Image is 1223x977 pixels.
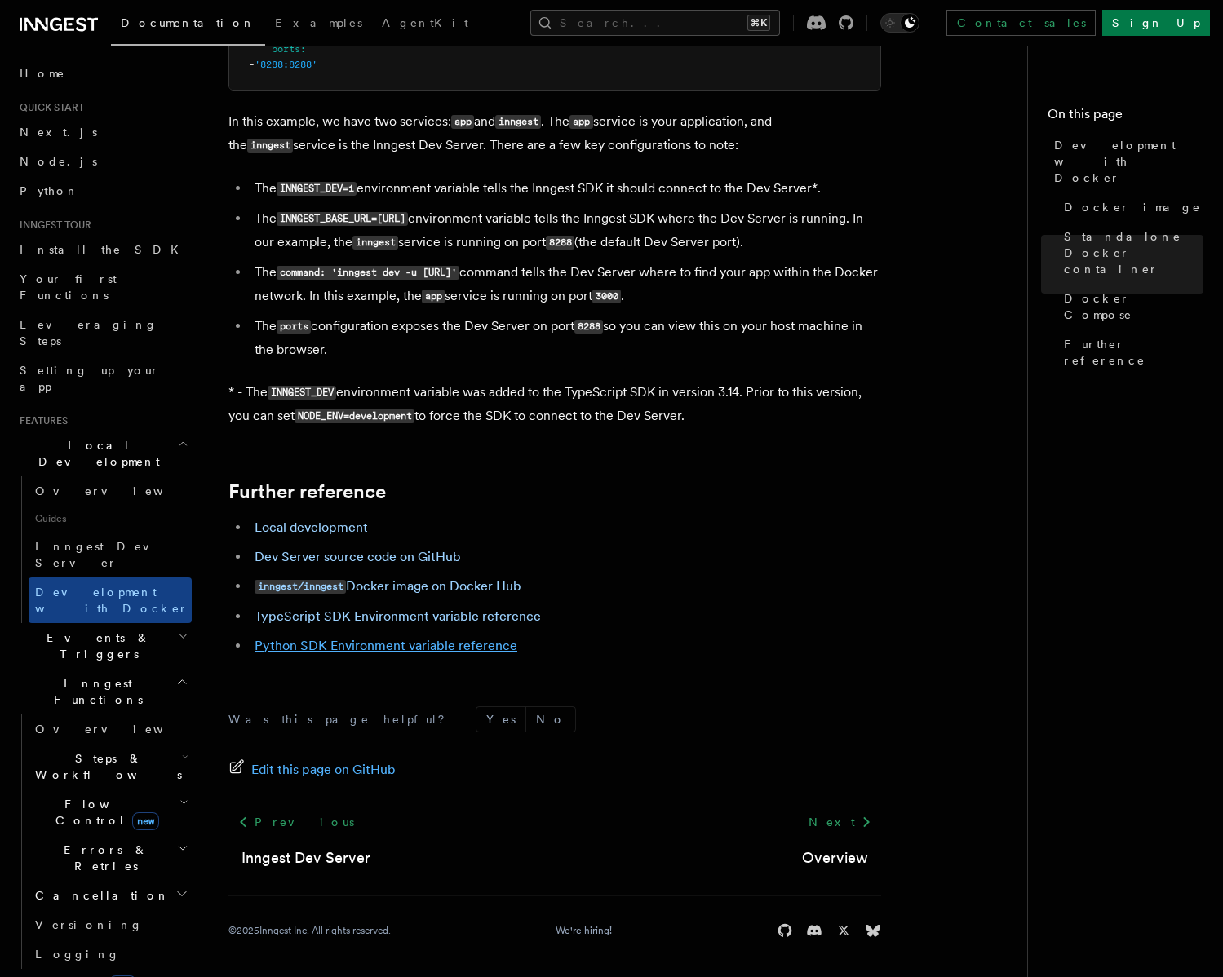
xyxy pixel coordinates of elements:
code: 8288 [546,236,574,250]
span: Setting up your app [20,364,160,393]
kbd: ⌘K [747,15,770,31]
code: command: 'inngest dev -u [URL]' [277,266,459,280]
button: No [526,707,575,732]
span: Versioning [35,918,143,931]
code: inngest [495,115,541,129]
span: Python [20,184,79,197]
button: Toggle dark mode [880,13,919,33]
li: The environment variable tells the Inngest SDK where the Dev Server is running. In our example, t... [250,207,881,254]
code: app [451,115,474,129]
a: Docker Compose [1057,284,1203,329]
a: Inngest Dev Server [241,847,370,869]
div: Local Development [13,476,192,623]
button: Flow Controlnew [29,789,192,835]
code: app [422,290,445,303]
code: inngest [247,139,293,153]
code: 3000 [592,290,621,303]
p: Was this page helpful? [228,711,456,727]
span: Inngest tour [13,219,91,232]
a: Contact sales [946,10,1096,36]
a: Examples [265,5,372,44]
a: Your first Functions [13,264,192,310]
span: Edit this page on GitHub [251,758,396,781]
span: Overview [35,723,203,736]
a: Docker image [1057,192,1203,222]
span: AgentKit [382,16,468,29]
button: Local Development [13,431,192,476]
code: inngest/inngest [255,580,346,594]
span: Logging [35,948,120,961]
a: Next [799,807,881,837]
a: Install the SDK [13,235,192,264]
span: Node.js [20,155,97,168]
a: Further reference [1057,329,1203,375]
span: Docker Compose [1064,290,1203,323]
div: Inngest Functions [13,714,192,969]
span: Cancellation [29,887,170,904]
a: Dev Server source code on GitHub [255,549,461,564]
a: Documentation [111,5,265,46]
span: Leveraging Steps [20,318,157,347]
button: Events & Triggers [13,623,192,669]
span: Home [20,65,65,82]
a: Sign Up [1102,10,1210,36]
span: '8288:8288' [255,59,317,70]
p: In this example, we have two services: and . The service is your application, and the service is ... [228,110,881,157]
a: Local development [255,519,368,535]
code: INNGEST_DEV=1 [277,182,357,196]
span: Flow Control [29,796,179,829]
a: AgentKit [372,5,478,44]
button: Errors & Retries [29,835,192,881]
span: Errors & Retries [29,842,177,874]
span: Events & Triggers [13,630,178,662]
a: Inngest Dev Server [29,532,192,577]
li: The command tells the Dev Server where to find your app within the Docker network. In this exampl... [250,261,881,308]
span: Next.js [20,126,97,139]
span: ports [272,43,300,55]
span: Local Development [13,437,178,470]
a: Overview [29,476,192,506]
button: Steps & Workflows [29,744,192,789]
span: Inngest Functions [13,675,176,708]
a: Next.js [13,117,192,147]
a: Edit this page on GitHub [228,758,396,781]
span: Install the SDK [20,243,188,256]
span: new [132,812,159,830]
code: INNGEST_DEV [268,386,336,400]
a: Node.js [13,147,192,176]
span: Examples [275,16,362,29]
a: Python SDK Environment variable reference [255,638,517,653]
code: inngest [352,236,398,250]
span: Development with Docker [35,586,188,615]
a: We're hiring! [556,924,612,937]
a: TypeScript SDK Environment variable reference [255,608,541,624]
span: Further reference [1064,336,1203,369]
a: Setting up your app [13,356,192,401]
span: Standalone Docker container [1064,228,1203,277]
code: ports [277,320,311,334]
a: Overview [802,847,868,869]
span: Inngest Dev Server [35,540,175,569]
p: * - The environment variable was added to the TypeScript SDK in version 3.14. Prior to this versi... [228,381,881,428]
code: app [569,115,592,129]
span: Documentation [121,16,255,29]
span: Features [13,414,68,427]
button: Cancellation [29,881,192,910]
span: Docker image [1064,199,1201,215]
code: NODE_ENV=development [295,409,414,423]
code: INNGEST_BASE_URL=[URL] [277,212,408,226]
span: Overview [35,484,203,497]
span: Steps & Workflows [29,750,182,783]
button: Inngest Functions [13,669,192,714]
button: Search...⌘K [530,10,780,36]
a: Overview [29,714,192,744]
span: Guides [29,506,192,532]
button: Yes [476,707,525,732]
a: inngest/inngestDocker image on Docker Hub [255,578,521,594]
a: Leveraging Steps [13,310,192,356]
a: Further reference [228,480,386,503]
h4: On this page [1048,104,1203,130]
a: Previous [228,807,363,837]
a: Development with Docker [29,577,192,623]
li: The configuration exposes the Dev Server on port so you can view this on your host machine in the... [250,315,881,361]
